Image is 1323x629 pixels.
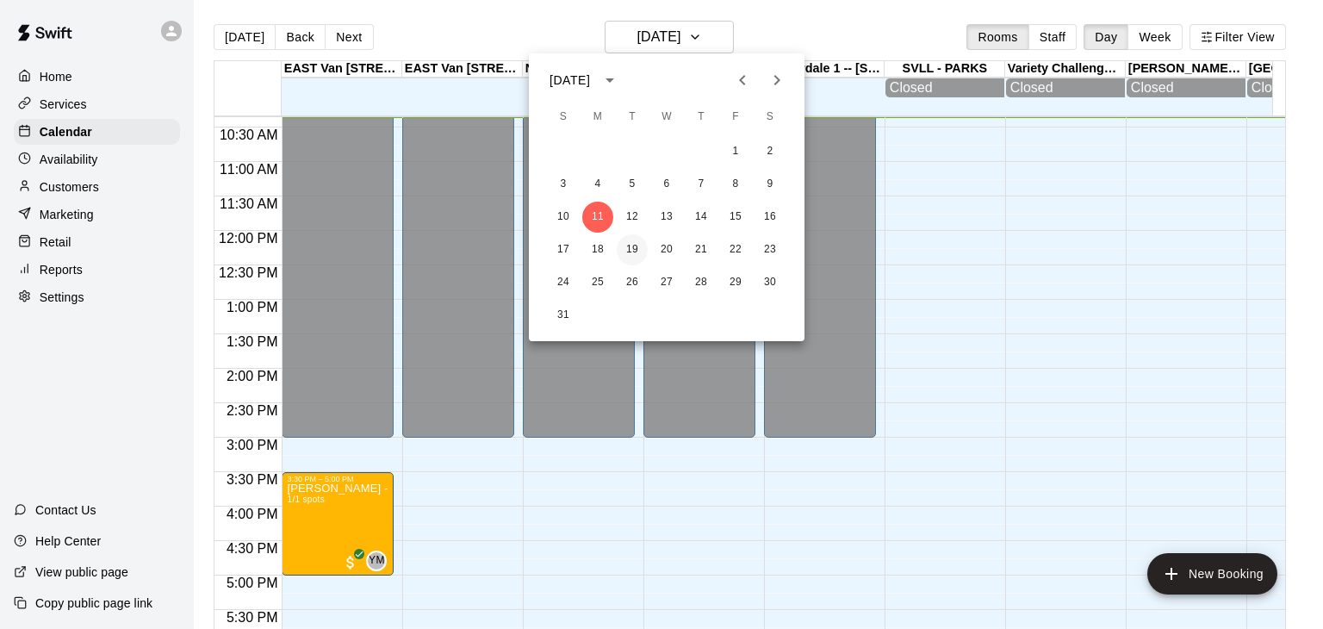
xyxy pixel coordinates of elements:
[686,234,717,265] button: 21
[617,100,648,134] span: Tuesday
[720,234,751,265] button: 22
[651,202,682,233] button: 13
[582,202,613,233] button: 11
[651,169,682,200] button: 6
[686,202,717,233] button: 14
[755,202,786,233] button: 16
[755,267,786,298] button: 30
[720,100,751,134] span: Friday
[686,267,717,298] button: 28
[720,267,751,298] button: 29
[651,267,682,298] button: 27
[582,169,613,200] button: 4
[720,202,751,233] button: 15
[651,100,682,134] span: Wednesday
[617,202,648,233] button: 12
[582,100,613,134] span: Monday
[617,169,648,200] button: 5
[595,65,624,95] button: calendar view is open, switch to year view
[582,267,613,298] button: 25
[720,136,751,167] button: 1
[755,234,786,265] button: 23
[548,169,579,200] button: 3
[617,267,648,298] button: 26
[548,300,579,331] button: 31
[755,136,786,167] button: 2
[548,100,579,134] span: Sunday
[651,234,682,265] button: 20
[686,169,717,200] button: 7
[755,100,786,134] span: Saturday
[720,169,751,200] button: 8
[582,234,613,265] button: 18
[548,234,579,265] button: 17
[725,63,760,97] button: Previous month
[686,100,717,134] span: Thursday
[550,72,590,90] div: [DATE]
[760,63,794,97] button: Next month
[548,267,579,298] button: 24
[617,234,648,265] button: 19
[755,169,786,200] button: 9
[548,202,579,233] button: 10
